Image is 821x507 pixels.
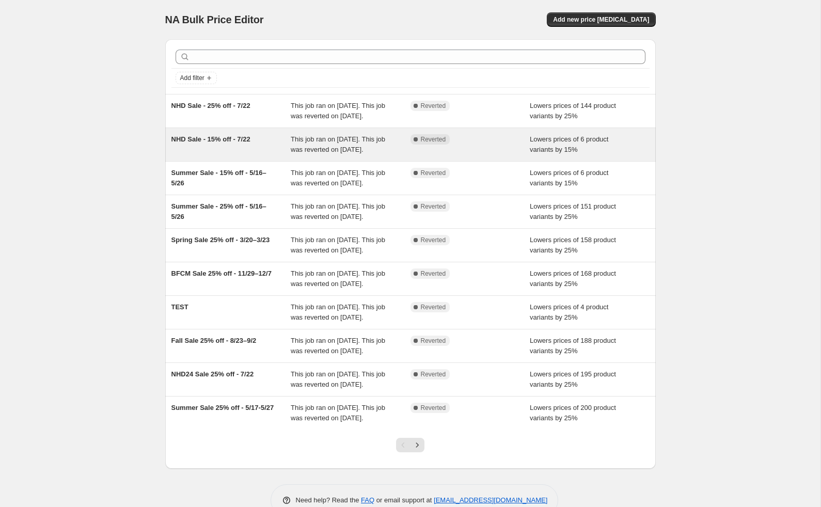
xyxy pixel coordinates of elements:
[421,270,446,278] span: Reverted
[421,370,446,378] span: Reverted
[530,135,608,153] span: Lowers prices of 6 product variants by 15%
[171,404,274,411] span: Summer Sale 25% off - 5/17-5/27
[530,169,608,187] span: Lowers prices of 6 product variants by 15%
[530,202,616,220] span: Lowers prices of 151 product variants by 25%
[291,236,385,254] span: This job ran on [DATE]. This job was reverted on [DATE].
[171,370,254,378] span: NHD24 Sale 25% off - 7/22
[374,496,434,504] span: or email support at
[291,370,385,388] span: This job ran on [DATE]. This job was reverted on [DATE].
[530,303,608,321] span: Lowers prices of 4 product variants by 25%
[434,496,547,504] a: [EMAIL_ADDRESS][DOMAIN_NAME]
[176,72,217,84] button: Add filter
[421,102,446,110] span: Reverted
[165,14,264,25] span: NA Bulk Price Editor
[171,337,257,344] span: Fall Sale 25% off - 8/23–9/2
[530,404,616,422] span: Lowers prices of 200 product variants by 25%
[291,102,385,120] span: This job ran on [DATE]. This job was reverted on [DATE].
[530,102,616,120] span: Lowers prices of 144 product variants by 25%
[421,236,446,244] span: Reverted
[410,438,424,452] button: Next
[421,169,446,177] span: Reverted
[361,496,374,504] a: FAQ
[171,303,188,311] span: TEST
[396,438,424,452] nav: Pagination
[530,370,616,388] span: Lowers prices of 195 product variants by 25%
[171,169,266,187] span: Summer Sale - 15% off - 5/16–5/26
[171,236,270,244] span: Spring Sale 25% off - 3/20–3/23
[530,337,616,355] span: Lowers prices of 188 product variants by 25%
[180,74,204,82] span: Add filter
[171,102,250,109] span: NHD Sale - 25% off - 7/22
[296,496,361,504] span: Need help? Read the
[547,12,655,27] button: Add new price [MEDICAL_DATA]
[291,169,385,187] span: This job ran on [DATE]. This job was reverted on [DATE].
[530,270,616,288] span: Lowers prices of 168 product variants by 25%
[421,303,446,311] span: Reverted
[291,135,385,153] span: This job ran on [DATE]. This job was reverted on [DATE].
[291,202,385,220] span: This job ran on [DATE]. This job was reverted on [DATE].
[530,236,616,254] span: Lowers prices of 158 product variants by 25%
[421,337,446,345] span: Reverted
[291,270,385,288] span: This job ran on [DATE]. This job was reverted on [DATE].
[421,135,446,144] span: Reverted
[171,202,266,220] span: Summer Sale - 25% off - 5/16–5/26
[421,404,446,412] span: Reverted
[171,135,250,143] span: NHD Sale - 15% off - 7/22
[171,270,272,277] span: BFCM Sale 25% off - 11/29–12/7
[421,202,446,211] span: Reverted
[291,337,385,355] span: This job ran on [DATE]. This job was reverted on [DATE].
[553,15,649,24] span: Add new price [MEDICAL_DATA]
[291,303,385,321] span: This job ran on [DATE]. This job was reverted on [DATE].
[291,404,385,422] span: This job ran on [DATE]. This job was reverted on [DATE].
